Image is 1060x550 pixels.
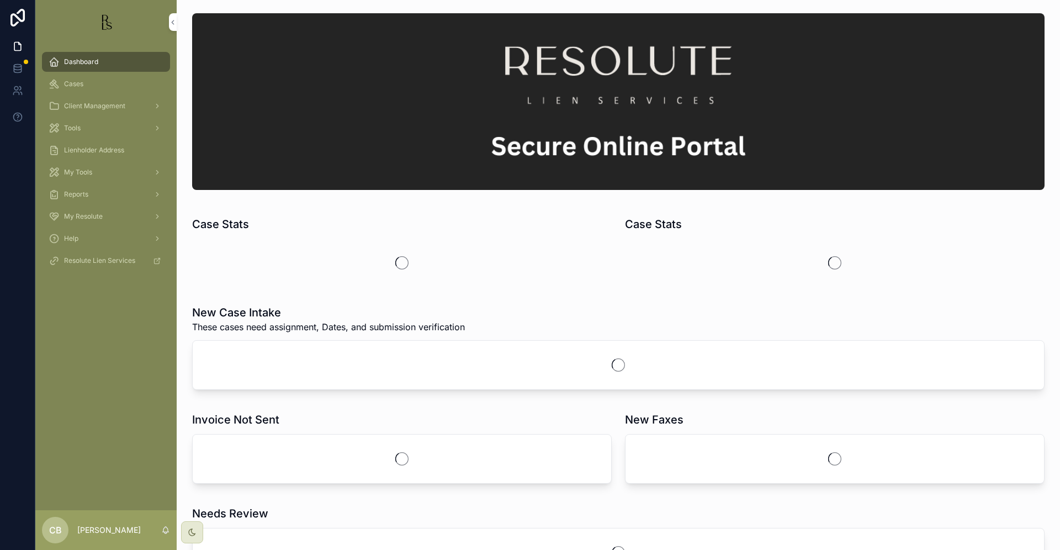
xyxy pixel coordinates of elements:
[625,412,683,427] h1: New Faxes
[64,57,98,66] span: Dashboard
[42,118,170,138] a: Tools
[64,168,92,177] span: My Tools
[42,251,170,271] a: Resolute Lien Services
[42,184,170,204] a: Reports
[64,212,103,221] span: My Resolute
[64,234,78,243] span: Help
[77,525,141,536] p: [PERSON_NAME]
[42,74,170,94] a: Cases
[49,523,62,537] span: CB
[35,44,177,285] div: scrollable content
[64,146,124,155] span: Lienholder Address
[192,506,268,521] h1: Needs Review
[64,190,88,199] span: Reports
[192,320,465,334] span: These cases need assignment, Dates, and submission verification
[42,229,170,248] a: Help
[64,80,83,88] span: Cases
[42,96,170,116] a: Client Management
[42,140,170,160] a: Lienholder Address
[64,256,135,265] span: Resolute Lien Services
[192,412,279,427] h1: Invoice Not Sent
[42,52,170,72] a: Dashboard
[192,305,465,320] h1: New Case Intake
[625,216,682,232] h1: Case Stats
[42,207,170,226] a: My Resolute
[97,13,115,31] img: App logo
[64,102,125,110] span: Client Management
[192,216,249,232] h1: Case Stats
[42,162,170,182] a: My Tools
[64,124,81,133] span: Tools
